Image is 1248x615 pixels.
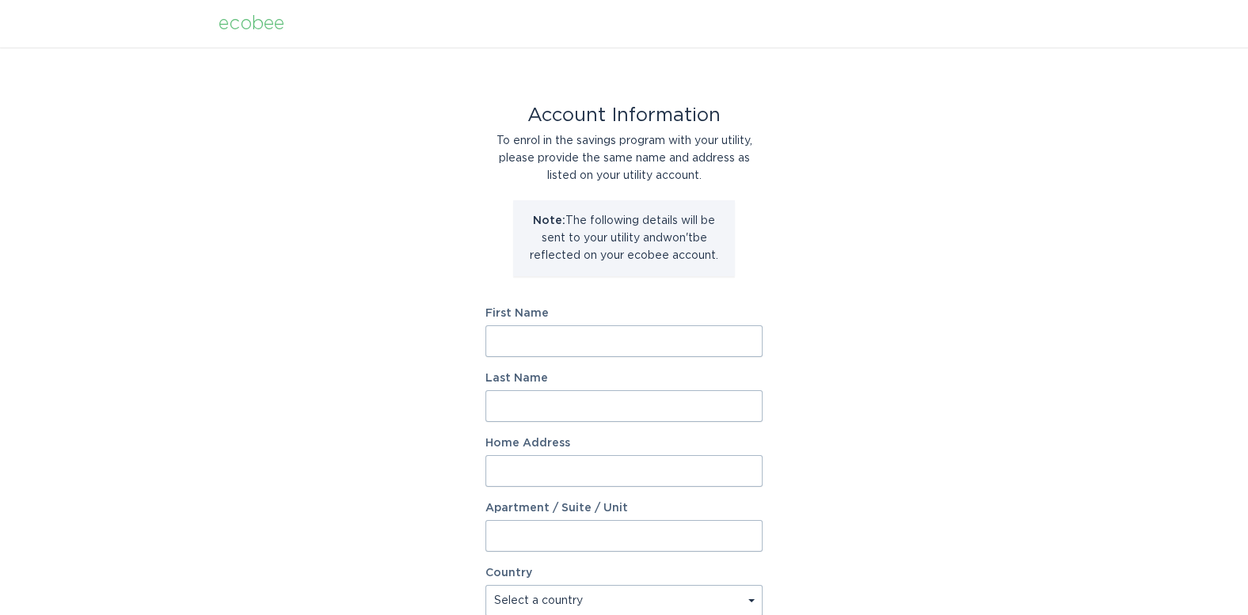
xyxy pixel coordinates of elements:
label: Country [485,568,532,579]
label: Home Address [485,438,763,449]
div: ecobee [219,15,284,32]
label: Apartment / Suite / Unit [485,503,763,514]
p: The following details will be sent to your utility and won't be reflected on your ecobee account. [525,212,723,264]
label: First Name [485,308,763,319]
div: Account Information [485,107,763,124]
div: To enrol in the savings program with your utility, please provide the same name and address as li... [485,132,763,184]
strong: Note: [533,215,565,226]
label: Last Name [485,373,763,384]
